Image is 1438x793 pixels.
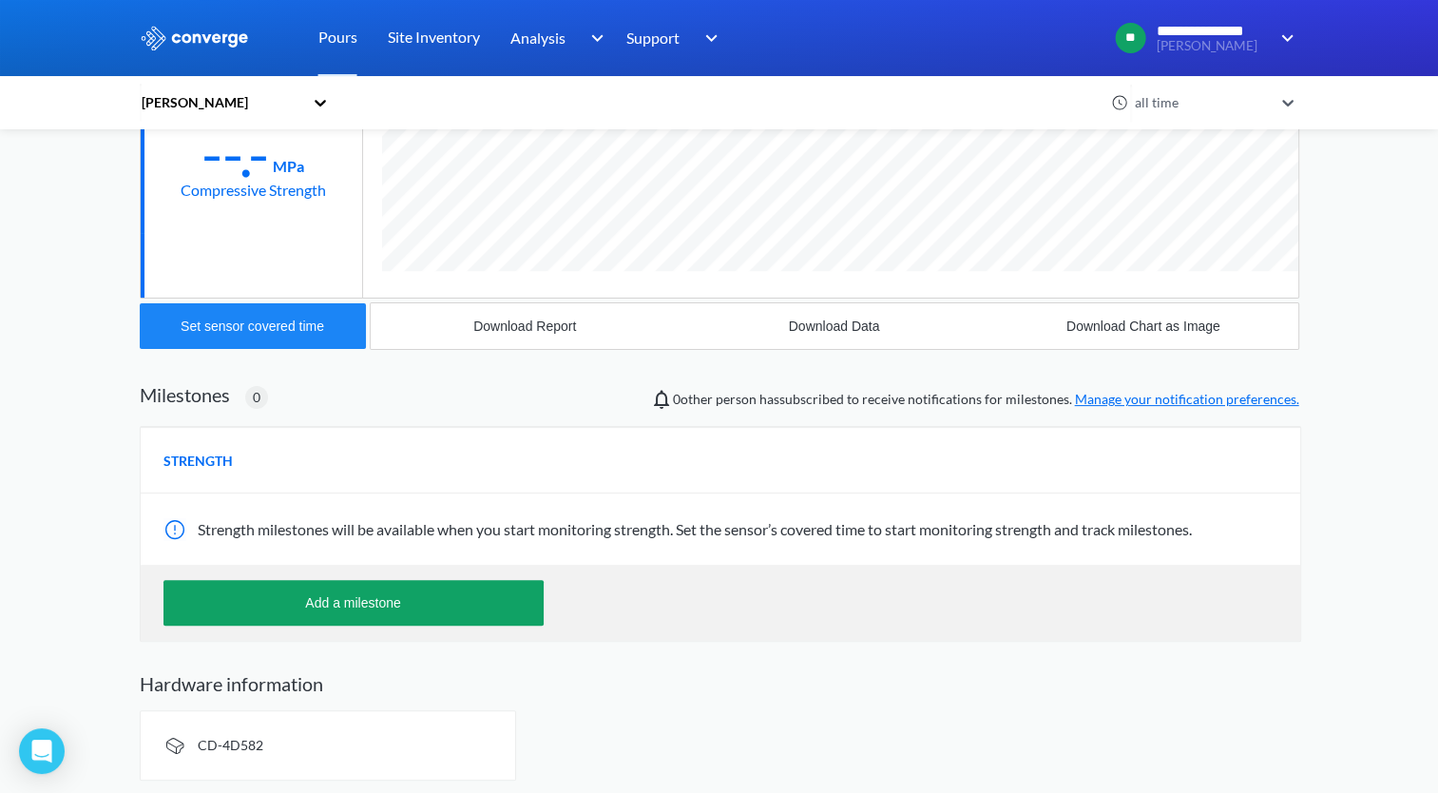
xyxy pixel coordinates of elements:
img: downArrow.svg [1269,27,1299,49]
div: Open Intercom Messenger [19,728,65,774]
span: Support [626,26,680,49]
img: icon-clock.svg [1111,94,1128,111]
img: downArrow.svg [578,27,608,49]
span: Analysis [510,26,566,49]
button: Download Data [680,303,988,349]
span: CD-4D582 [198,737,263,753]
span: [PERSON_NAME] [1156,39,1268,53]
button: Set sensor covered time [140,303,366,349]
img: signal-icon.svg [163,734,186,757]
span: Strength milestones will be available when you start monitoring strength. Set the sensor’s covere... [198,520,1192,538]
img: downArrow.svg [693,27,723,49]
span: 0 [253,387,260,408]
div: all time [1130,92,1273,113]
div: --.- [201,130,269,178]
div: [PERSON_NAME] [140,92,303,113]
img: logo_ewhite.svg [140,26,250,50]
div: Download Data [789,319,880,334]
div: Set sensor covered time [181,319,324,334]
button: Download Report [371,303,680,349]
h2: Hardware information [140,672,1299,695]
a: Manage your notification preferences. [1075,391,1299,407]
div: Compressive Strength [181,178,326,202]
button: Download Chart as Image [988,303,1297,349]
div: Download Report [473,319,576,334]
h2: Milestones [140,383,230,406]
img: notifications-icon.svg [650,388,673,411]
div: Download Chart as Image [1066,319,1220,334]
span: STRENGTH [163,451,233,472]
button: Add a milestone [163,580,544,626]
span: 0 other [673,391,713,407]
span: person has subscribed to receive notifications for milestones. [673,389,1299,410]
